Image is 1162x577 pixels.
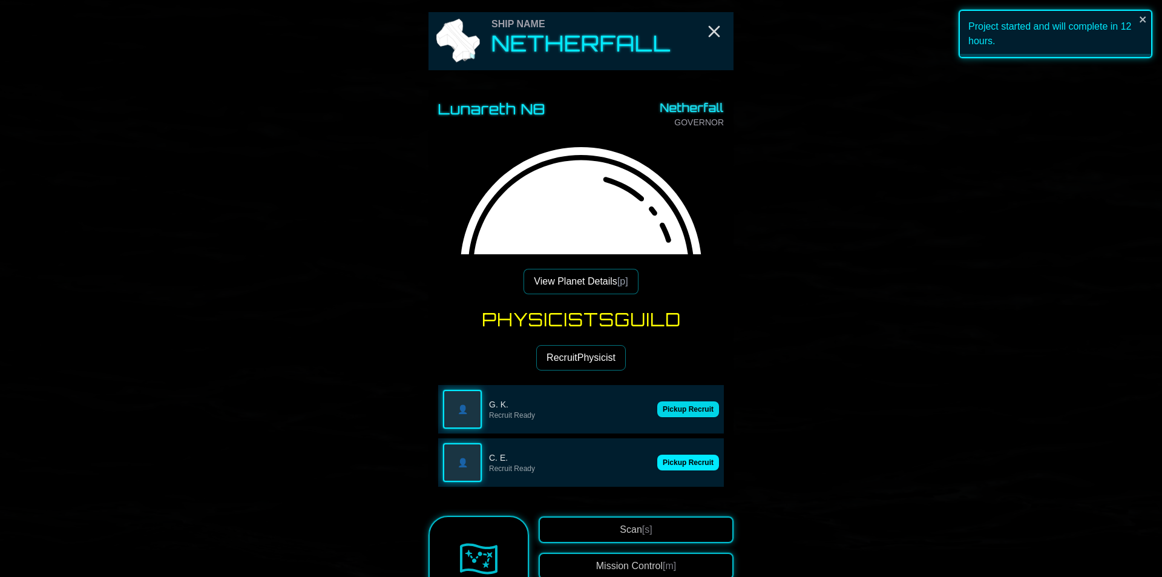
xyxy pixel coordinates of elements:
span: [s] [642,524,652,535]
p: C. E. [489,452,650,464]
span: Scan [620,524,652,535]
button: Pickup Recruit [657,455,719,470]
span: Netherfall [660,99,724,116]
button: View Planet Details[p] [524,269,638,294]
span: 👤 [458,403,468,415]
div: Project started and will complete in 12 hours. [959,10,1152,58]
div: Ship Name [491,17,671,31]
img: Lunareth N8 [438,138,724,424]
button: close [1139,15,1147,24]
div: GOVERNOR [660,99,724,128]
span: [m] [663,561,676,571]
p: Recruit Ready [489,464,650,473]
h3: Lunareth N8 [438,99,545,119]
button: Close [704,22,724,41]
p: G. K. [489,398,650,410]
button: Pickup Recruit [657,401,719,417]
span: [p] [617,276,628,286]
button: Scan[s] [539,516,734,543]
button: RecruitPhysicist [536,345,626,371]
h2: Netherfall [491,31,671,56]
p: Recruit Ready [489,410,650,420]
img: Ship Icon [433,17,482,65]
h3: Physicists Guild [482,309,681,331]
span: 👤 [458,457,468,469]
